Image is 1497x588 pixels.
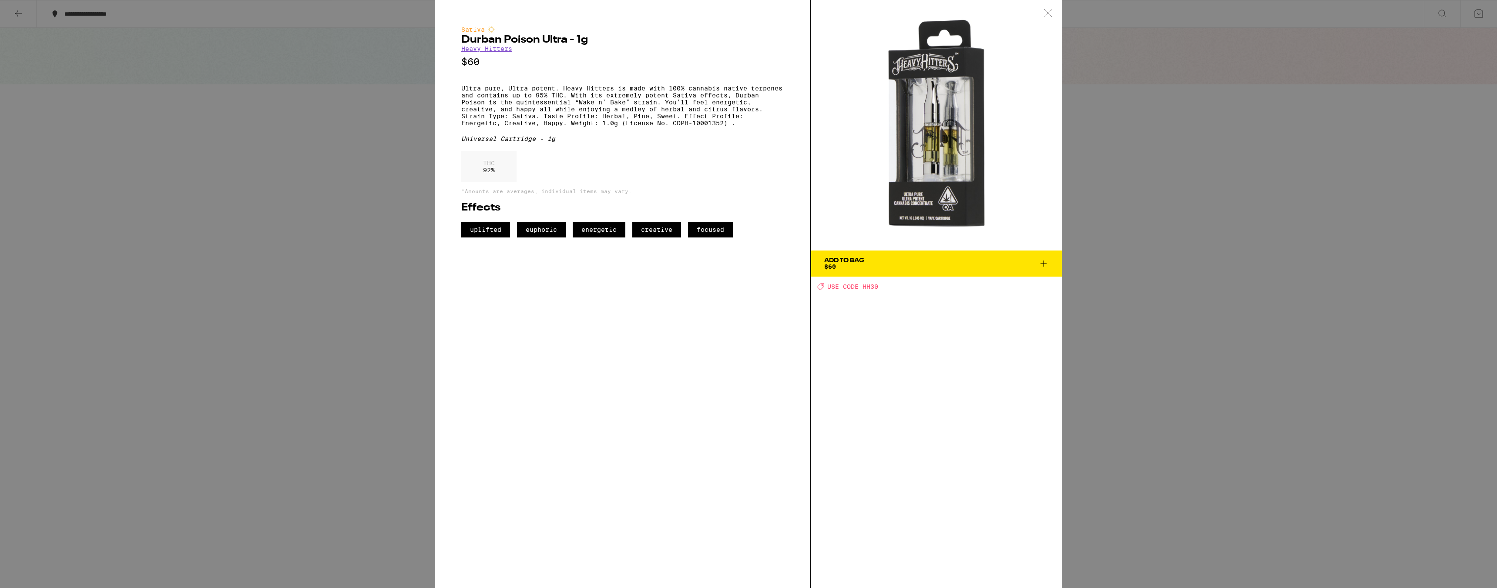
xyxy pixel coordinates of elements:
[461,57,784,67] p: $60
[461,45,512,52] a: Heavy Hitters
[632,222,681,237] span: creative
[483,160,495,167] p: THC
[573,222,625,237] span: energetic
[461,85,784,127] p: Ultra pure, Ultra potent. Heavy Hitters is made with 100% cannabis native terpenes and contains u...
[20,6,38,14] span: Help
[488,26,495,33] img: sativaColor.svg
[461,203,784,213] h2: Effects
[517,222,566,237] span: euphoric
[688,222,733,237] span: focused
[824,263,836,270] span: $60
[811,251,1062,277] button: Add To Bag$60
[461,35,784,45] h2: Durban Poison Ultra - 1g
[461,135,784,142] div: Universal Cartridge - 1g
[461,26,784,33] div: Sativa
[461,188,784,194] p: *Amounts are averages, individual items may vary.
[461,222,510,237] span: uplifted
[461,151,517,182] div: 92 %
[824,257,864,264] div: Add To Bag
[827,283,878,290] span: USE CODE HH30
